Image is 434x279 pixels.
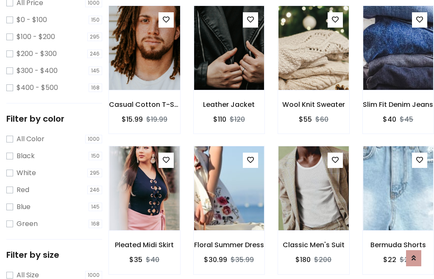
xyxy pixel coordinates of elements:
h5: Filter by size [6,250,102,260]
h6: $30.99 [204,256,227,264]
label: $400 - $500 [17,83,58,93]
h6: $22 [383,256,396,264]
label: $0 - $100 [17,15,47,25]
h6: Wool Knit Sweater [278,100,349,109]
span: 246 [87,50,102,58]
label: $100 - $200 [17,32,55,42]
span: 168 [89,220,102,228]
h6: Bermuda Shorts [363,241,434,249]
del: $120 [230,114,245,124]
h6: $35 [129,256,142,264]
h6: $180 [295,256,311,264]
del: $35.99 [231,255,254,265]
del: $40 [146,255,159,265]
span: 168 [89,84,102,92]
span: 145 [89,203,102,211]
label: $300 - $400 [17,66,58,76]
h6: Floral Summer Dress [194,241,265,249]
del: $200 [314,255,331,265]
h6: $40 [383,115,396,123]
h6: Slim Fit Denim Jeans [363,100,434,109]
span: 150 [89,152,102,160]
label: $200 - $300 [17,49,57,59]
label: Green [17,219,38,229]
h6: $110 [213,115,226,123]
label: All Color [17,134,45,144]
del: $19.99 [146,114,167,124]
span: 295 [87,33,102,41]
h6: Classic Men's Suit [278,241,349,249]
h5: Filter by color [6,114,102,124]
span: 1000 [85,135,102,143]
label: Red [17,185,29,195]
h6: Pleated Midi Skirt [109,241,180,249]
h6: Casual Cotton T-Shirt [109,100,180,109]
del: $25 [400,255,413,265]
label: Black [17,151,35,161]
span: 150 [89,16,102,24]
label: White [17,168,36,178]
h6: $15.99 [122,115,143,123]
h6: Leather Jacket [194,100,265,109]
span: 145 [89,67,102,75]
del: $60 [315,114,328,124]
del: $45 [400,114,413,124]
span: 246 [87,186,102,194]
span: 295 [87,169,102,177]
h6: $55 [299,115,312,123]
label: Blue [17,202,31,212]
